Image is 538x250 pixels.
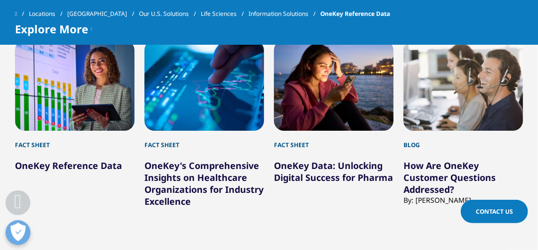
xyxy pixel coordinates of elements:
[144,131,264,150] div: Fact Sheet
[139,5,201,23] a: Our U.S. Solutions
[15,23,88,35] span: Explore More
[29,5,67,23] a: Locations
[67,5,139,23] a: [GEOGRAPHIC_DATA]
[144,160,264,207] a: OneKey's Comprehensive Insights on Healthcare Organizations for Industry Excellence
[274,40,394,207] div: 3 / 12
[403,131,523,150] div: Blog
[15,160,122,171] a: OneKey Reference Data
[15,40,134,207] div: 1 / 12
[320,5,390,23] span: OneKey Reference Data
[249,5,320,23] a: Information Solutions
[403,40,523,207] div: 4 / 12
[476,207,513,216] span: Contact Us
[461,200,528,223] a: Contact Us
[274,160,393,183] a: OneKey Data: Unlocking Digital Success for Pharma
[144,40,264,207] div: 2 / 12
[274,131,394,150] div: Fact Sheet
[403,195,523,205] div: By: [PERSON_NAME]
[201,5,249,23] a: Life Sciences
[5,220,30,245] button: Open Preferences
[15,131,134,150] div: Fact Sheet
[403,160,496,195] a: How Are OneKey Customer Questions Addressed?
